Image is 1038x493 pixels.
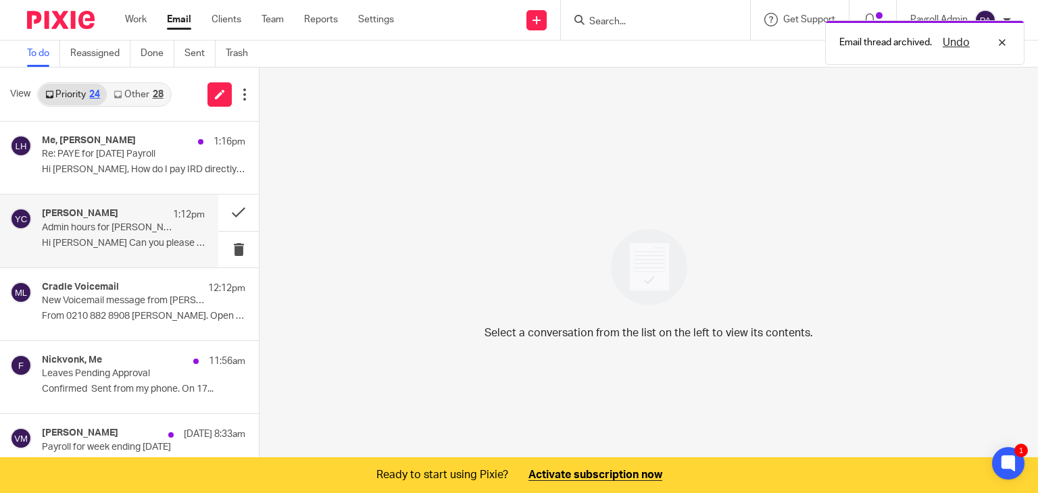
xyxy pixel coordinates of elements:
[10,87,30,101] span: View
[1014,444,1028,457] div: 1
[262,13,284,26] a: Team
[42,164,245,176] p: Hi [PERSON_NAME], How do I pay IRD directly? ...
[208,282,245,295] p: 12:12pm
[141,41,174,67] a: Done
[42,222,172,234] p: Admin hours for [PERSON_NAME]
[42,135,136,147] h4: Me, [PERSON_NAME]
[10,282,32,303] img: svg%3E
[42,295,205,307] p: New Voicemail message from [PERSON_NAME]
[107,84,170,105] a: Other28
[153,90,164,99] div: 28
[10,427,32,449] img: svg%3E
[10,208,32,230] img: svg%3E
[184,427,245,441] p: [DATE] 8:33am
[42,149,205,160] p: Re: PAYE for [DATE] Payroll
[304,13,338,26] a: Reports
[209,355,245,368] p: 11:56am
[39,84,107,105] a: Priority24
[839,36,932,49] p: Email thread archived.
[173,208,205,222] p: 1:12pm
[42,355,102,366] h4: Nickvonk, Me
[167,13,191,26] a: Email
[42,368,205,380] p: Leaves Pending Approval
[42,427,118,439] h4: [PERSON_NAME]
[184,41,216,67] a: Sent
[42,311,245,322] p: From 0210 882 8908 [PERSON_NAME]. Open in [GEOGRAPHIC_DATA]...
[70,41,130,67] a: Reassigned
[602,220,696,314] img: image
[27,41,60,67] a: To do
[226,41,258,67] a: Trash
[42,208,118,219] h4: [PERSON_NAME]
[10,135,32,157] img: svg%3E
[125,13,147,26] a: Work
[42,384,245,395] p: Confirmed Sent from my phone. On 17...
[42,282,119,293] h4: Cradle Voicemail
[939,34,974,51] button: Undo
[42,442,205,453] p: Payroll for week ending [DATE]
[89,90,100,99] div: 24
[358,13,394,26] a: Settings
[42,238,205,249] p: Hi [PERSON_NAME] Can you please add 2 hours of admin...
[214,135,245,149] p: 1:16pm
[27,11,95,29] img: Pixie
[974,9,996,31] img: svg%3E
[485,325,813,341] p: Select a conversation from the list on the left to view its contents.
[10,355,32,376] img: svg%3E
[212,13,241,26] a: Clients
